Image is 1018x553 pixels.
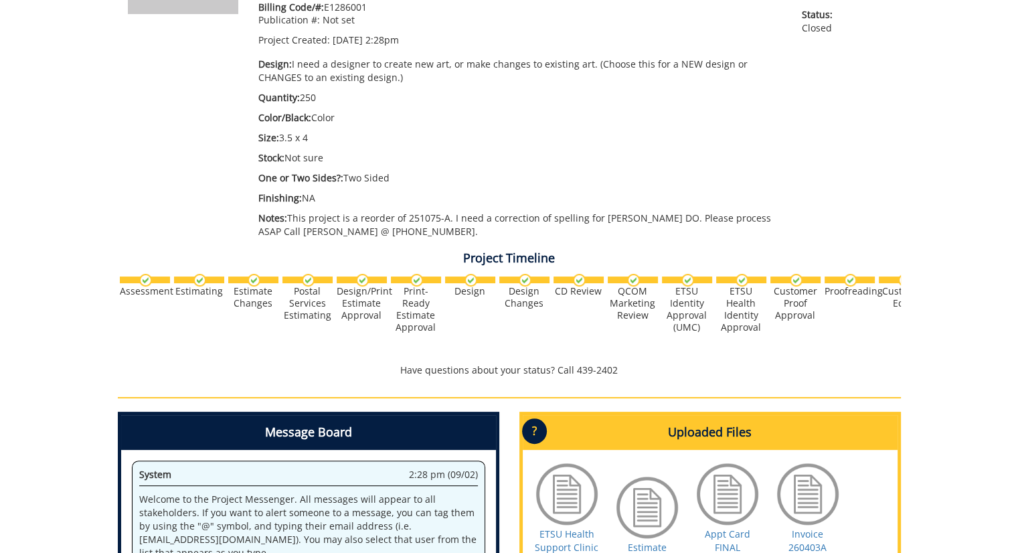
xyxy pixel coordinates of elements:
[879,285,929,309] div: Customer Edits
[174,285,224,297] div: Estimating
[258,111,311,124] span: Color/Black:
[258,131,279,144] span: Size:
[139,468,171,481] span: System
[282,285,333,321] div: Postal Services Estimating
[802,8,890,21] span: Status:
[409,468,478,481] span: 2:28 pm (09/02)
[844,274,857,287] img: checkmark
[258,58,782,84] p: I need a designer to create new art, or make changes to existing art. (Choose this for a NEW desi...
[519,274,531,287] img: checkmark
[662,285,712,333] div: ETSU Identity Approval (UMC)
[120,285,170,297] div: Assessment
[258,151,782,165] p: Not sure
[121,415,496,450] h4: Message Board
[228,285,278,309] div: Estimate Changes
[302,274,315,287] img: checkmark
[193,274,206,287] img: checkmark
[258,13,320,26] span: Publication #:
[258,58,292,70] span: Design:
[139,274,152,287] img: checkmark
[258,212,287,224] span: Notes:
[681,274,694,287] img: checkmark
[608,285,658,321] div: QCOM Marketing Review
[499,285,549,309] div: Design Changes
[445,285,495,297] div: Design
[522,418,547,444] p: ?
[716,285,766,333] div: ETSU Health Identity Approval
[258,151,284,164] span: Stock:
[573,274,586,287] img: checkmark
[258,191,782,205] p: NA
[258,1,782,14] p: E1286001
[118,252,901,265] h4: Project Timeline
[258,91,782,104] p: 250
[802,8,890,35] p: Closed
[391,285,441,333] div: Print-Ready Estimate Approval
[258,33,330,46] span: Project Created:
[410,274,423,287] img: checkmark
[464,274,477,287] img: checkmark
[627,274,640,287] img: checkmark
[333,33,399,46] span: [DATE] 2:28pm
[258,1,324,13] span: Billing Code/#:
[770,285,821,321] div: Customer Proof Approval
[118,364,901,377] p: Have questions about your status? Call 439-2402
[337,285,387,321] div: Design/Print Estimate Approval
[258,191,302,204] span: Finishing:
[898,274,911,287] img: checkmark
[523,415,898,450] h4: Uploaded Files
[258,131,782,145] p: 3.5 x 4
[736,274,748,287] img: checkmark
[258,111,782,125] p: Color
[258,212,782,238] p: This project is a reorder of 251075-A. I need a correction of spelling for [PERSON_NAME] DO. Plea...
[248,274,260,287] img: checkmark
[554,285,604,297] div: CD Review
[356,274,369,287] img: checkmark
[790,274,802,287] img: checkmark
[258,171,782,185] p: Two Sided
[258,91,300,104] span: Quantity:
[258,171,343,184] span: One or Two Sides?:
[323,13,355,26] span: Not set
[825,285,875,297] div: Proofreading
